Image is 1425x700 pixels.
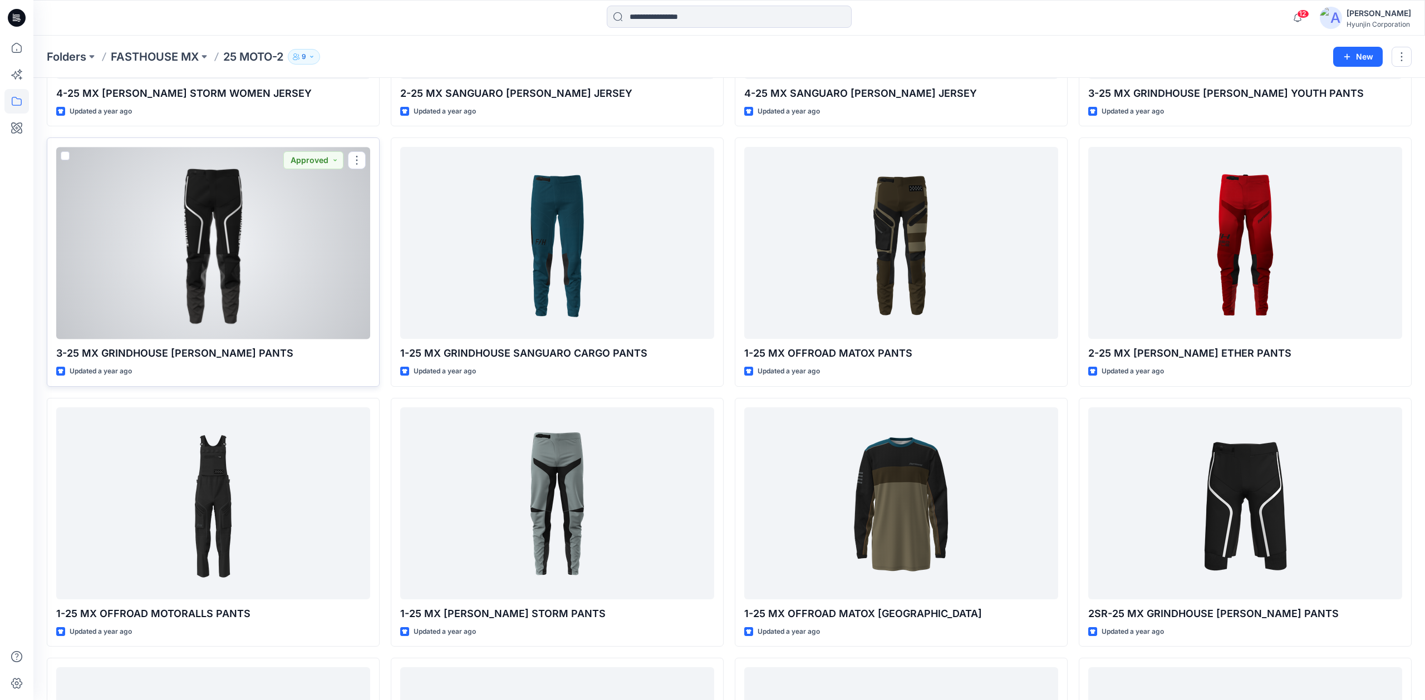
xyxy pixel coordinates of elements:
a: 1-25 MX GRINDHOUSE SANGUARO CARGO PANTS [400,147,714,339]
a: 2SR-25 MX GRINDHOUSE HUDSON PANTS [1088,407,1402,599]
span: 12 [1297,9,1309,18]
p: 2-25 MX SANGUARO [PERSON_NAME] JERSEY [400,86,714,101]
p: 2SR-25 MX GRINDHOUSE [PERSON_NAME] PANTS [1088,606,1402,622]
a: 3-25 MX GRINDHOUSE HUDSON PANTS [56,147,370,339]
p: 1-25 MX OFFROAD MATOX PANTS [744,346,1058,361]
p: 1-25 MX OFFROAD MATOX [GEOGRAPHIC_DATA] [744,606,1058,622]
p: Updated a year ago [1102,626,1164,638]
a: 1-25 MX OFFROAD MATOX PANTS [744,147,1058,339]
img: avatar [1320,7,1342,29]
p: 25 MOTO-2 [223,49,283,65]
p: Updated a year ago [414,366,476,377]
p: 4-25 MX SANGUARO [PERSON_NAME] JERSEY [744,86,1058,101]
p: Updated a year ago [758,366,820,377]
a: 1-25 MX OFFROAD MATOX JERSEY [744,407,1058,599]
a: 2-25 MX ELROD ETHER PANTS [1088,147,1402,339]
p: Updated a year ago [70,106,132,117]
p: Updated a year ago [1102,366,1164,377]
p: Updated a year ago [1102,106,1164,117]
button: New [1333,47,1383,67]
a: 1-25 MX ELROD STORM PANTS [400,407,714,599]
p: Updated a year ago [414,626,476,638]
p: 1-25 MX GRINDHOUSE SANGUARO CARGO PANTS [400,346,714,361]
p: 1-25 MX [PERSON_NAME] STORM PANTS [400,606,714,622]
p: 1-25 MX OFFROAD MOTORALLS PANTS [56,606,370,622]
p: 3-25 MX GRINDHOUSE [PERSON_NAME] YOUTH PANTS [1088,86,1402,101]
p: 9 [302,51,306,63]
p: 4-25 MX [PERSON_NAME] STORM WOMEN JERSEY [56,86,370,101]
button: 9 [288,49,320,65]
a: 1-25 MX OFFROAD MOTORALLS PANTS [56,407,370,599]
p: Updated a year ago [70,626,132,638]
div: [PERSON_NAME] [1347,7,1411,20]
p: 2-25 MX [PERSON_NAME] ETHER PANTS [1088,346,1402,361]
a: Folders [47,49,86,65]
a: FASTHOUSE MX [111,49,199,65]
div: Hyunjin Corporation [1347,20,1411,28]
p: Updated a year ago [758,626,820,638]
p: Updated a year ago [414,106,476,117]
p: 3-25 MX GRINDHOUSE [PERSON_NAME] PANTS [56,346,370,361]
p: Updated a year ago [758,106,820,117]
p: Updated a year ago [70,366,132,377]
